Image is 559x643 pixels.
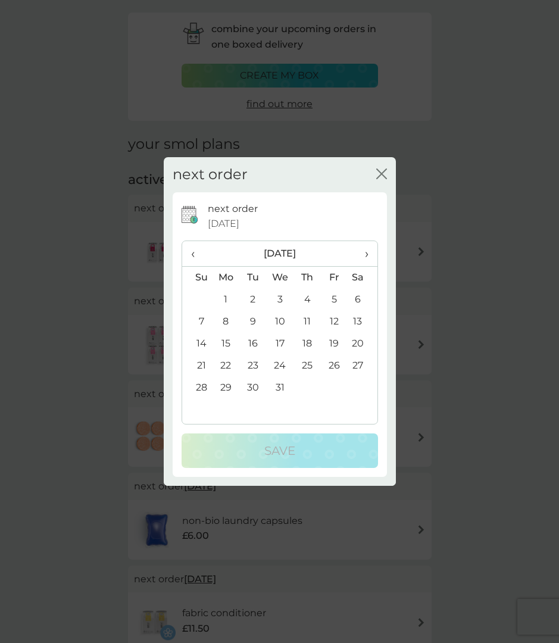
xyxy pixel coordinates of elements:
[321,311,348,333] td: 12
[321,266,348,289] th: Fr
[213,333,240,355] td: 15
[213,241,348,267] th: [DATE]
[266,311,293,333] td: 10
[213,355,240,377] td: 22
[173,166,248,183] h2: next order
[239,333,266,355] td: 16
[347,333,377,355] td: 20
[321,289,348,311] td: 5
[182,355,213,377] td: 21
[347,311,377,333] td: 13
[266,355,293,377] td: 24
[239,289,266,311] td: 2
[213,311,240,333] td: 8
[213,289,240,311] td: 1
[293,289,320,311] td: 4
[208,201,258,217] p: next order
[347,266,377,289] th: Sa
[264,441,295,460] p: Save
[321,355,348,377] td: 26
[266,266,293,289] th: We
[208,216,239,232] span: [DATE]
[239,355,266,377] td: 23
[239,377,266,399] td: 30
[239,311,266,333] td: 9
[376,168,387,181] button: close
[321,333,348,355] td: 19
[293,355,320,377] td: 25
[293,333,320,355] td: 18
[293,266,320,289] th: Th
[182,433,378,468] button: Save
[293,311,320,333] td: 11
[182,311,213,333] td: 7
[182,377,213,399] td: 28
[182,266,213,289] th: Su
[182,333,213,355] td: 14
[239,266,266,289] th: Tu
[347,355,377,377] td: 27
[213,377,240,399] td: 29
[347,289,377,311] td: 6
[213,266,240,289] th: Mo
[356,241,368,266] span: ›
[191,241,204,266] span: ‹
[266,289,293,311] td: 3
[266,377,293,399] td: 31
[266,333,293,355] td: 17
